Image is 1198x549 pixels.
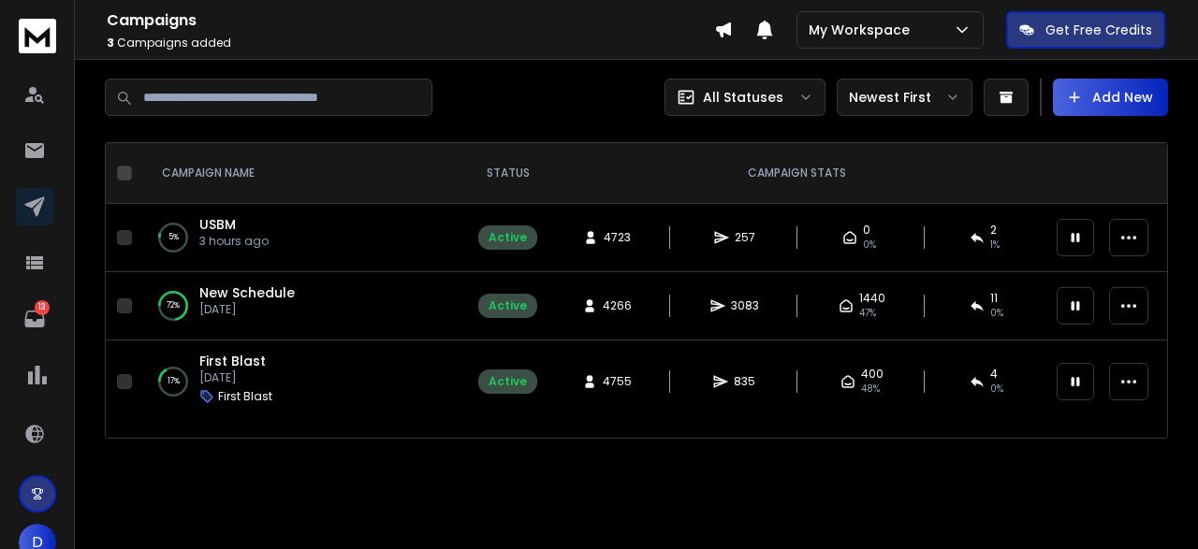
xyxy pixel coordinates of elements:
td: 17%First Blast[DATE]First Blast [139,340,467,424]
span: 257 [735,230,755,245]
img: logo [19,19,56,53]
button: Newest First [837,79,972,116]
span: 47 % [859,306,876,321]
a: 13 [16,300,53,338]
span: 3 [107,35,114,51]
span: 0% [863,238,876,253]
span: 0 % [990,382,1003,397]
p: [DATE] [199,370,272,385]
th: CAMPAIGN NAME [139,143,467,204]
span: 400 [861,367,884,382]
p: My Workspace [809,21,917,39]
p: [DATE] [199,302,295,317]
span: 835 [734,374,755,389]
td: 72%New Schedule[DATE] [139,272,467,340]
button: Get Free Credits [1006,11,1165,49]
h1: Campaigns [107,9,714,32]
th: STATUS [467,143,548,204]
span: 1440 [859,291,885,306]
span: 4723 [604,230,631,245]
a: First Blast [199,352,266,370]
p: 72 % [167,296,180,315]
div: Active [489,374,527,389]
p: First Blast [218,389,272,404]
p: 13 [35,300,50,315]
span: 0 % [990,306,1003,321]
span: 1 % [990,238,1000,253]
div: Active [489,230,527,245]
div: Active [489,298,527,313]
p: All Statuses [703,88,783,107]
span: 2 [990,223,997,238]
td: 5%USBM3 hours ago [139,204,467,272]
p: Campaigns added [107,36,714,51]
p: 3 hours ago [199,234,269,249]
span: 3083 [731,298,759,313]
span: 4 [990,367,998,382]
p: 5 % [168,228,179,247]
span: 0 [863,223,870,238]
button: Add New [1053,79,1168,116]
th: CAMPAIGN STATS [548,143,1045,204]
a: USBM [199,215,236,234]
span: 4755 [603,374,632,389]
a: New Schedule [199,283,295,302]
p: Get Free Credits [1045,21,1152,39]
span: 48 % [861,382,880,397]
p: 17 % [168,372,180,391]
span: 4266 [603,298,632,313]
span: 11 [990,291,998,306]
